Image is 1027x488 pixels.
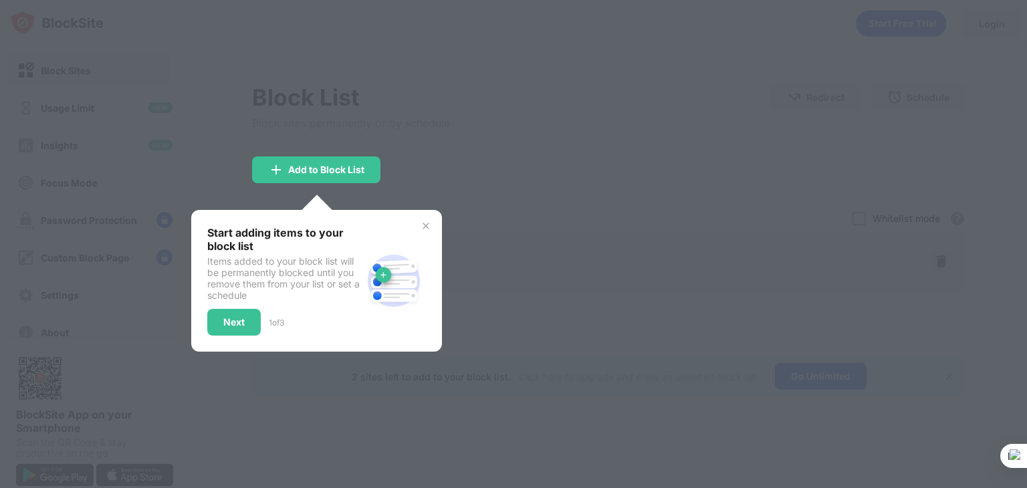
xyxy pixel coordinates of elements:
[269,318,284,328] div: 1 of 3
[421,221,431,231] img: x-button.svg
[223,317,245,328] div: Next
[207,255,362,301] div: Items added to your block list will be permanently blocked until you remove them from your list o...
[362,249,426,313] img: block-site.svg
[207,226,362,253] div: Start adding items to your block list
[288,164,364,175] div: Add to Block List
